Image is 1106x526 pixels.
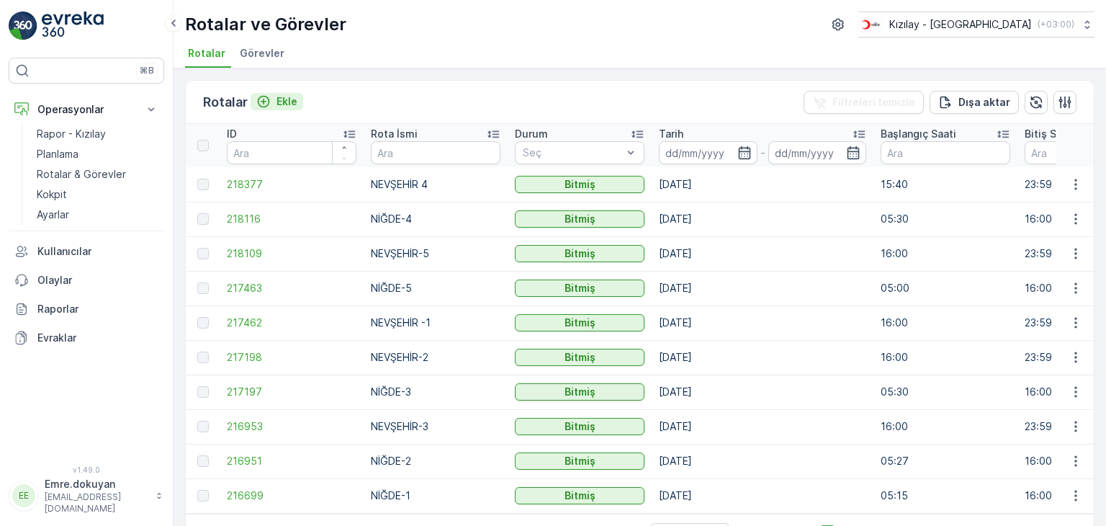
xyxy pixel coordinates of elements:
button: Bitmiş [515,418,644,435]
p: Kokpit [37,187,67,202]
a: Planlama [31,144,164,164]
p: Seç [523,146,622,160]
a: 218116 [227,212,356,226]
td: [DATE] [652,167,873,202]
button: Operasyonlar [9,95,164,124]
a: Evraklar [9,324,164,352]
p: Bitmiş [565,316,595,330]
p: Filtreleri temizle [832,95,915,110]
a: 218109 [227,246,356,261]
button: Kızılay - [GEOGRAPHIC_DATA](+03:00) [858,12,1094,37]
button: Bitmiş [515,383,644,401]
span: 216953 [227,419,356,434]
td: [DATE] [652,271,873,306]
input: Ara [227,141,356,164]
div: EE [12,484,35,507]
p: Rotalar & Görevler [37,167,126,182]
p: Durum [515,127,548,141]
a: Olaylar [9,266,164,295]
p: Bitmiş [565,246,595,261]
td: NİĞDE-5 [364,271,508,306]
p: Kullanıcılar [37,244,158,259]
button: Ekle [251,93,303,110]
a: Kullanıcılar [9,237,164,266]
div: Toggle Row Selected [197,248,209,259]
a: Kokpit [31,184,164,205]
td: [DATE] [652,375,873,409]
input: Ara [371,141,500,164]
td: 16:00 [873,409,1017,444]
p: Rotalar [203,92,248,112]
div: Toggle Row Selected [197,490,209,502]
p: Rapor - Kızılay [37,127,106,141]
div: Toggle Row Selected [197,421,209,432]
p: ( +03:00 ) [1038,19,1074,30]
a: 217198 [227,350,356,365]
button: Filtreleri temizle [804,91,924,114]
a: 217463 [227,281,356,295]
td: [DATE] [652,340,873,375]
p: Bitmiş [565,385,595,399]
img: logo [9,12,37,40]
td: 16:00 [873,236,1017,271]
button: Dışa aktar [930,91,1019,114]
p: Olaylar [37,273,158,287]
input: Ara [881,141,1010,164]
td: 05:15 [873,478,1017,513]
p: Bitmiş [565,177,595,192]
p: Ayarlar [37,208,69,222]
img: logo_light-DOdMpM7g.png [42,12,104,40]
input: dd/mm/yyyy [768,141,867,164]
td: [DATE] [652,444,873,478]
button: Bitmiş [515,487,644,504]
span: 217197 [227,385,356,399]
button: Bitmiş [515,280,644,297]
button: Bitmiş [515,176,644,193]
p: Bitiş Saati [1025,127,1075,141]
a: Rapor - Kızılay [31,124,164,144]
p: Bitmiş [565,419,595,434]
span: 216699 [227,489,356,503]
p: Kızılay - [GEOGRAPHIC_DATA] [889,17,1032,32]
p: Bitmiş [565,489,595,503]
span: Görevler [240,46,284,61]
p: Başlangıç Saati [881,127,956,141]
a: 216951 [227,454,356,468]
p: Emre.dokuyan [45,477,148,491]
td: [DATE] [652,202,873,236]
td: NİĞDE-1 [364,478,508,513]
td: 05:27 [873,444,1017,478]
td: 05:00 [873,271,1017,306]
td: [DATE] [652,409,873,444]
button: Bitmiş [515,349,644,366]
td: NİĞDE-4 [364,202,508,236]
button: EEEmre.dokuyan[EMAIL_ADDRESS][DOMAIN_NAME] [9,477,164,514]
td: [DATE] [652,306,873,340]
img: k%C4%B1z%C4%B1lay_D5CCths_t1JZB0k.png [858,17,884,32]
button: Bitmiş [515,245,644,262]
td: [DATE] [652,236,873,271]
p: Evraklar [37,331,158,345]
a: Raporlar [9,295,164,324]
p: Operasyonlar [37,102,135,117]
td: 05:30 [873,375,1017,409]
td: [DATE] [652,478,873,513]
p: - [760,144,765,161]
td: NEVŞEHİR-2 [364,340,508,375]
p: ⌘B [140,65,154,76]
div: Toggle Row Selected [197,317,209,329]
div: Toggle Row Selected [197,455,209,467]
a: Rotalar & Görevler [31,164,164,184]
td: NEVŞEHİR -1 [364,306,508,340]
button: Bitmiş [515,210,644,228]
p: Rotalar ve Görevler [185,13,346,36]
p: ID [227,127,237,141]
input: dd/mm/yyyy [659,141,757,164]
div: Toggle Row Selected [197,282,209,294]
p: Bitmiş [565,350,595,365]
